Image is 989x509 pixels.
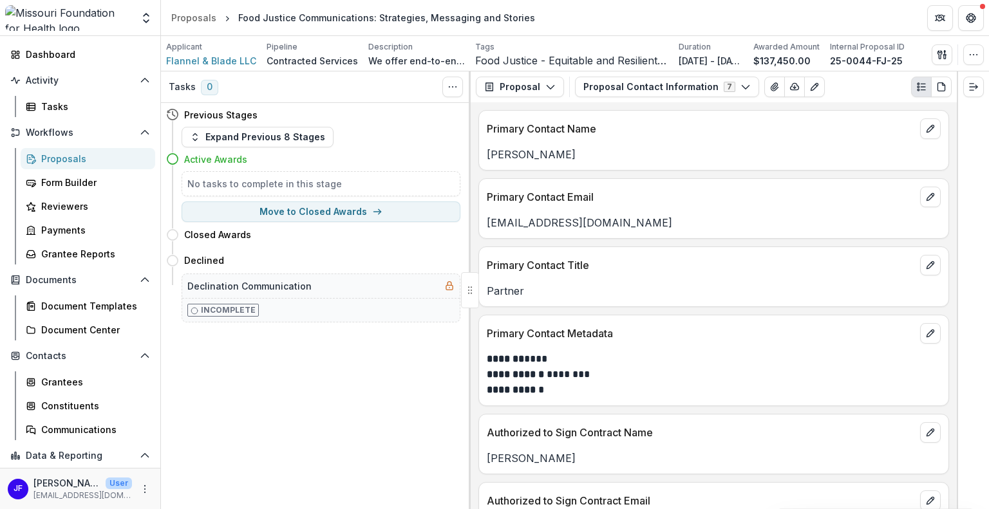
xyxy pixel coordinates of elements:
p: Incomplete [201,304,256,316]
button: Open Data & Reporting [5,445,155,466]
p: Pipeline [267,41,297,53]
h5: No tasks to complete in this stage [187,177,455,190]
h4: Previous Stages [184,108,258,122]
div: Communications [41,423,145,436]
h4: Declined [184,254,224,267]
p: Authorized to Sign Contract Name [487,425,915,440]
span: Activity [26,75,135,86]
a: Document Templates [21,295,155,317]
button: Expand right [963,77,984,97]
p: User [106,477,132,489]
button: Toggle View Cancelled Tasks [442,77,463,97]
div: Document Center [41,323,145,337]
p: Primary Contact Title [487,257,915,273]
p: 25-0044-FJ-25 [830,54,903,68]
div: Grantee Reports [41,247,145,261]
p: Applicant [166,41,202,53]
button: PDF view [931,77,952,97]
span: Data & Reporting [26,450,135,461]
p: [EMAIL_ADDRESS][DOMAIN_NAME] [33,490,132,501]
a: Constituents [21,395,155,416]
div: Form Builder [41,176,145,189]
button: Get Help [958,5,984,31]
h5: Declination Communication [187,279,312,293]
p: Description [368,41,413,53]
div: Proposals [171,11,216,24]
p: Partner [487,283,941,299]
div: Reviewers [41,199,145,213]
button: edit [920,118,941,139]
p: Primary Contact Metadata [487,326,915,341]
nav: breadcrumb [166,8,540,27]
div: Constituents [41,399,145,412]
button: Open Contacts [5,346,155,366]
div: Grantees [41,375,145,389]
div: Proposals [41,152,145,165]
a: Proposals [21,148,155,169]
button: Open Activity [5,70,155,91]
a: Reviewers [21,196,155,217]
h4: Closed Awards [184,228,251,241]
button: Plaintext view [911,77,932,97]
span: Documents [26,275,135,286]
a: Tasks [21,96,155,117]
p: Duration [679,41,711,53]
p: Primary Contact Email [487,189,915,205]
div: Tasks [41,100,145,113]
h3: Tasks [169,82,196,93]
a: Document Center [21,319,155,340]
button: Proposal Contact Information7 [575,77,759,97]
span: 0 [201,80,218,95]
p: Contracted Services [267,54,358,68]
div: Food Justice Communications: Strategies, Messaging and Stories [238,11,535,24]
a: Dashboard [5,44,155,65]
button: edit [920,187,941,207]
p: Authorized to Sign Contract Email [487,493,915,508]
button: Partners [927,5,953,31]
a: Proposals [166,8,221,27]
span: Workflows [26,127,135,138]
p: Primary Contact Name [487,121,915,136]
div: Payments [41,223,145,237]
a: Grantee Reports [21,243,155,264]
button: Edit as form [804,77,825,97]
p: Awarded Amount [753,41,820,53]
div: Dashboard [26,48,145,61]
button: View Attached Files [764,77,785,97]
a: Payments [21,219,155,241]
button: Expand Previous 8 Stages [182,127,334,147]
p: [PERSON_NAME] [33,476,100,490]
p: Internal Proposal ID [830,41,905,53]
button: Open Workflows [5,122,155,143]
button: edit [920,422,941,443]
button: edit [920,323,941,344]
a: [EMAIL_ADDRESS][DOMAIN_NAME] [487,216,672,229]
img: Missouri Foundation for Health logo [5,5,132,31]
h4: Active Awards [184,153,247,166]
p: [DATE] - [DATE] [679,54,743,68]
span: Contacts [26,351,135,362]
a: Communications [21,419,155,440]
button: Move to Closed Awards [182,201,460,222]
button: Proposal [476,77,564,97]
p: $137,450.00 [753,54,811,68]
a: Flannel & Blade LLC [166,54,256,68]
button: More [137,481,153,497]
button: edit [920,255,941,275]
p: [PERSON_NAME] [487,147,941,162]
a: Form Builder [21,172,155,193]
a: Grantees [21,371,155,393]
button: Open Documents [5,270,155,290]
div: Document Templates [41,299,145,313]
div: Jean Freeman-Crawford [14,485,23,493]
span: Food Justice - Equitable and Resilient Food Systems [475,55,668,67]
p: [PERSON_NAME] [487,450,941,466]
button: Open entity switcher [137,5,155,31]
p: Tags [475,41,494,53]
p: We offer end-to-end communications support to elevate MFH's Food Justice initiative through strat... [368,54,465,68]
